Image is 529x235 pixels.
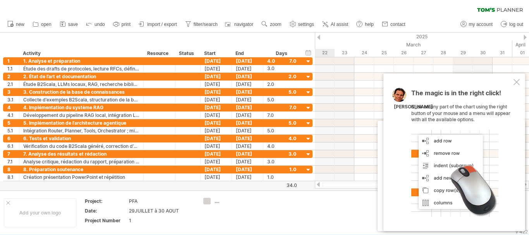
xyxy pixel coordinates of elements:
[267,81,296,88] div: 2.0
[147,22,177,27] span: import / export
[7,88,19,96] div: 3
[232,135,263,142] div: [DATE]
[201,127,232,134] div: [DATE]
[204,50,227,57] div: Start
[469,22,493,27] span: my account
[85,208,127,214] div: Date:
[394,104,433,110] div: [PERSON_NAME]
[493,49,512,57] div: Monday, 31 March 2025
[232,57,263,65] div: [DATE]
[7,73,19,80] div: 2
[201,81,232,88] div: [DATE]
[23,119,139,127] div: 5. Implémentation de l’architecture agentique
[7,96,19,103] div: 3.1
[23,158,139,165] div: Analyse critique, rédaction du rapport, préparation de la soutenance
[473,49,493,57] div: Sunday, 30 March 2025
[411,90,512,217] div: Click on any part of the chart using the right button of your mouse and a menu will appear with a...
[201,65,232,72] div: [DATE]
[232,81,263,88] div: [DATE]
[16,22,24,27] span: new
[7,127,19,134] div: 5.1
[23,96,139,103] div: Collecte d’exemples B2Scala, structuration de la base locale, indexation pour le RAG
[374,49,394,57] div: Tuesday, 25 March 2025
[129,208,194,214] div: 29JUILLET à 30 AOUT
[232,150,263,158] div: [DATE]
[335,49,354,57] div: Sunday, 23 March 2025
[288,19,316,29] a: settings
[31,19,54,29] a: open
[7,158,19,165] div: 7.1
[232,166,263,173] div: [DATE]
[232,158,263,165] div: [DATE]
[414,49,433,57] div: Thursday, 27 March 2025
[23,50,139,57] div: Activity
[232,142,263,150] div: [DATE]
[201,57,232,65] div: [DATE]
[7,57,19,65] div: 1
[194,22,218,27] span: filter/search
[68,22,78,27] span: save
[129,217,194,224] div: 1
[267,96,296,103] div: 5.0
[235,50,259,57] div: End
[201,158,232,165] div: [DATE]
[201,119,232,127] div: [DATE]
[23,135,139,142] div: 6. Tests et validation
[515,229,528,235] div: v 422
[84,19,107,29] a: undo
[267,127,296,134] div: 5.0
[201,111,232,119] div: [DATE]
[201,88,232,96] div: [DATE]
[137,19,179,29] a: import / export
[201,73,232,80] div: [DATE]
[94,22,105,27] span: undo
[354,19,376,29] a: help
[267,173,296,181] div: 1.0
[201,104,232,111] div: [DATE]
[7,104,19,111] div: 4
[85,217,127,224] div: Project Number
[7,135,19,142] div: 6
[201,142,232,150] div: [DATE]
[499,19,526,29] a: log out
[509,22,523,27] span: log out
[201,135,232,142] div: [DATE]
[201,173,232,181] div: [DATE]
[232,127,263,134] div: [DATE]
[459,19,495,29] a: my account
[23,73,139,80] div: 2. État de l’art et documentation
[320,19,350,29] a: AI assist
[331,22,348,27] span: AI assist
[411,89,501,101] span: The magic is in the right click!
[267,142,296,150] div: 4.0
[224,19,256,29] a: navigator
[267,111,296,119] div: 7.0
[7,166,19,173] div: 8
[122,22,131,27] span: print
[201,96,232,103] div: [DATE]
[433,49,453,57] div: Friday, 28 March 2025
[232,111,263,119] div: [DATE]
[263,50,300,57] div: Days
[267,57,296,65] div: 4.0
[23,173,139,181] div: Création présentation PowerPoint et répétition
[147,50,171,57] div: Resource
[183,19,220,29] a: filter/search
[7,111,19,119] div: 4.1
[41,22,52,27] span: open
[354,49,374,57] div: Monday, 24 March 2025
[232,96,263,103] div: [DATE]
[267,158,296,165] div: 3.0
[232,73,263,80] div: [DATE]
[259,19,283,29] a: zoom
[111,19,133,29] a: print
[85,198,127,204] div: Project:
[7,142,19,150] div: 6.1
[232,88,263,96] div: [DATE]
[380,19,408,29] a: contact
[270,22,281,27] span: zoom
[7,150,19,158] div: 7
[23,57,139,65] div: 1. Analyse et préparation
[315,49,335,57] div: Saturday, 22 March 2025
[298,22,314,27] span: settings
